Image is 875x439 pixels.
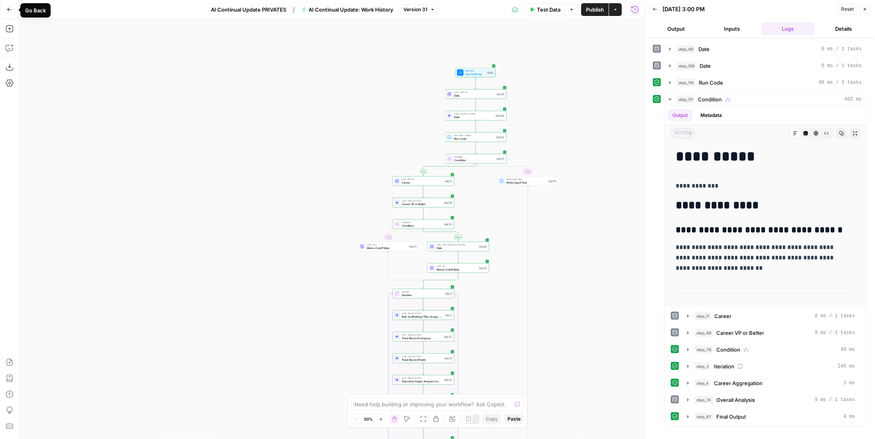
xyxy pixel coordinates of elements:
button: Paste [504,414,524,424]
div: ConditionConditionStep 111 [445,154,507,164]
span: step_110 [676,79,696,87]
div: Go Back [25,6,46,14]
g: Edge from step_76 to step_80 [423,229,459,241]
div: Step 109 [495,114,505,117]
button: Publish [581,3,609,16]
div: LLM · GPT-4.1DateStep 90 [445,89,507,99]
div: Step 76 [444,222,452,226]
button: Copy [483,414,501,424]
button: Output [668,109,692,121]
span: step_90 [676,45,695,53]
button: 4 ms [682,410,860,423]
div: Step 112 [548,179,557,183]
span: Paste [507,415,521,423]
span: 245 ms [838,363,855,370]
span: Date [698,45,710,53]
button: Version 31 [400,4,438,15]
button: Reset [838,4,857,14]
span: Memo Cutoff Date [437,267,477,271]
button: Test Data [525,3,565,16]
span: LLM · O3 [437,265,477,268]
span: step_76 [694,346,713,354]
span: Career [714,312,731,320]
span: Date [437,246,477,250]
g: Edge from step_76 to step_77 [388,229,423,241]
span: Role Scaffolding (Title, Scope, Dates [402,314,443,318]
div: Step 3 [445,313,452,317]
g: Edge from step_80 to step_79 [458,251,459,263]
span: LLM · GPT-4.1 [454,91,494,94]
button: 465 ms [665,93,867,106]
div: Step 79 [479,266,488,270]
g: Edge from step_77 to step_76-conditional-end [389,251,424,282]
button: 8 ms / 1 tasks [682,310,860,322]
span: Condition [698,95,722,103]
button: 6 ms / 1 tasks [665,43,867,55]
span: Track Record Company [402,336,442,340]
span: Iteration [402,290,443,293]
span: LLM · Gemini 2.5 Flash [454,112,494,115]
div: LLM · Gemini 2.5 ProExecutive Impact Analysis CompanyStep 55 [393,375,454,385]
div: LLM · Gemini 2.5 ProRole Scaffolding (Title, Scope, DatesStep 3 [393,310,454,320]
div: LLM · Gemini 2.5 FlashDateStep 109 [445,111,507,121]
div: IterationIterationStep 2 [393,289,454,299]
div: LLM · Gemini 2.5 ProCareer VP or BetterStep 69 [393,198,454,208]
g: Edge from start to step_90 [475,77,476,89]
span: string [671,128,695,138]
span: 6 ms / 1 tasks [822,62,862,69]
g: Edge from step_2 to step_3 [423,298,424,310]
span: Iteration [714,362,734,370]
span: AI Continual Update PRIVATES [211,6,287,14]
div: Step 90 [496,92,505,96]
span: Publish [586,6,604,14]
g: Edge from step_110 to step_111 [475,142,476,153]
span: LLM · GPT-4o Search Preview [437,243,477,246]
g: Edge from step_79 to step_76-conditional-end [423,273,458,282]
button: Output [650,22,702,35]
div: Step 55 [444,378,452,382]
span: step_109 [676,62,696,70]
span: Date [700,62,711,70]
span: Copy [486,415,498,423]
button: 9 ms / 1 tasks [682,394,860,406]
g: Edge from step_69 to step_76 [423,207,424,219]
span: 4 ms [844,413,855,420]
button: 6 ms / 1 tasks [665,59,867,72]
button: 49 ms [682,343,860,356]
button: AI Continual Update: Work History [297,3,399,16]
g: Edge from step_76-conditional-end to step_2 [423,281,424,289]
span: Input Settings [465,72,485,76]
button: Inputs [706,22,758,35]
span: step_2 [694,362,711,370]
div: Run Code · PythonRun CodeStep 110 [445,132,507,142]
button: 9 ms / 1 tasks [682,326,860,339]
div: Step 110 [496,135,505,139]
span: Career VP or Better [402,202,442,206]
span: Memo Cutoff Date [367,246,407,250]
span: 9 ms / 1 tasks [815,329,855,336]
div: Step 80 [479,245,488,248]
div: Step 77 [409,245,418,248]
span: Final Output [716,413,746,421]
button: 245 ms [682,360,860,373]
g: Edge from step_11 to step_69 [423,186,424,197]
span: AI Continual Update: Work History [309,6,394,14]
span: LLM · O3 [367,243,407,246]
span: Reset [841,6,854,13]
span: step_4 [694,379,711,387]
g: Edge from step_3 to step_67 [423,320,424,331]
span: Run Code [454,136,494,140]
div: Step 81 [444,356,452,360]
div: Step 111 [496,157,505,160]
span: Test Data [537,6,560,14]
div: LLM · Gemini 2.5 ProTrack Record CompanyStep 67 [393,332,454,342]
span: step_111 [676,95,695,103]
span: Write Liquid Text [507,178,547,181]
span: Career VP or Better [716,329,764,337]
span: Condition [716,346,740,354]
button: Logs [762,22,814,35]
g: Edge from step_81 to step_55 [423,363,424,374]
g: Edge from step_90 to step_109 [475,99,476,110]
div: Step 2 [445,292,452,295]
button: 96 ms / 1 tasks [665,76,867,89]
